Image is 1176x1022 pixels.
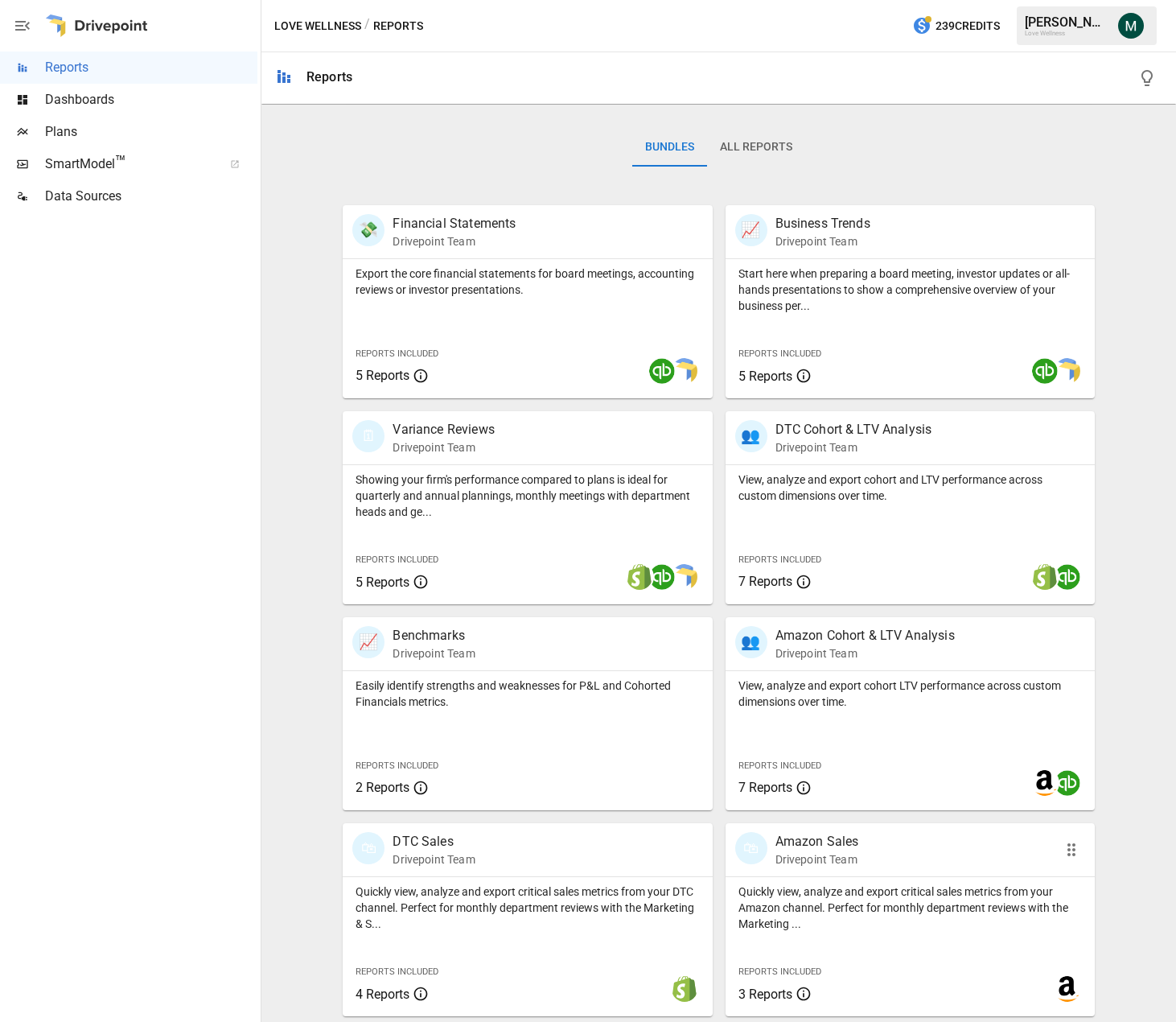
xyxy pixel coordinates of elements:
span: 4 Reports [356,987,409,1002]
div: 👥 [735,626,767,658]
span: 3 Reports [738,987,792,1002]
span: Dashboards [45,90,257,109]
span: 2 Reports [356,780,409,795]
p: Quickly view, analyze and export critical sales metrics from your DTC channel. Perfect for monthl... [356,884,699,932]
p: Quickly view, analyze and export critical sales metrics from your Amazon channel. Perfect for mon... [738,884,1082,932]
span: 7 Reports [738,780,792,795]
p: Easily identify strengths and weaknesses for P&L and Cohorted Financials metrics. [356,678,699,710]
div: Reports [306,69,352,84]
p: Variance Reviews [393,420,494,439]
span: ™ [115,152,126,172]
img: quickbooks [649,564,675,590]
p: Drivepoint Team [393,439,494,455]
p: DTC Sales [393,832,475,851]
p: Amazon Cohort & LTV Analysis [775,626,955,645]
div: 📈 [735,214,767,246]
div: 🛍 [735,832,767,864]
img: amazon [1055,976,1080,1002]
img: smart model [672,564,697,590]
img: quickbooks [1055,770,1080,796]
div: 📈 [352,626,384,658]
p: Financial Statements [393,214,516,233]
div: [PERSON_NAME] [1025,14,1108,30]
span: Data Sources [45,187,257,206]
button: Love Wellness [274,16,361,36]
div: 👥 [735,420,767,452]
p: Drivepoint Team [775,233,870,249]
span: 239 Credits [935,16,1000,36]
img: shopify [627,564,652,590]
p: Drivepoint Team [393,233,516,249]
span: Reports Included [738,966,821,977]
span: Reports Included [356,348,438,359]
span: Reports Included [738,554,821,565]
p: Benchmarks [393,626,475,645]
div: 💸 [352,214,384,246]
img: quickbooks [649,358,675,384]
div: Love Wellness [1025,30,1108,37]
span: Reports Included [738,348,821,359]
img: quickbooks [1055,564,1080,590]
img: shopify [672,976,697,1002]
span: 5 Reports [356,575,409,590]
button: Michael Cormack [1108,3,1153,48]
img: smart model [1055,358,1080,384]
img: quickbooks [1032,358,1058,384]
span: SmartModel [45,155,212,174]
span: Reports Included [738,760,821,771]
button: 239Credits [906,11,1006,41]
p: Start here when preparing a board meeting, investor updates or all-hands presentations to show a ... [738,266,1082,314]
img: shopify [1032,564,1058,590]
p: Drivepoint Team [775,851,859,867]
button: All Reports [707,128,805,167]
span: Reports Included [356,760,438,771]
img: Michael Cormack [1118,13,1144,39]
p: Export the core financial statements for board meetings, accounting reviews or investor presentat... [356,266,699,298]
div: 🗓 [352,420,384,452]
p: Drivepoint Team [393,851,475,867]
span: Plans [45,122,257,142]
div: / [364,16,370,36]
span: Reports Included [356,966,438,977]
span: 7 Reports [738,574,792,589]
p: Drivepoint Team [775,439,932,455]
p: Amazon Sales [775,832,859,851]
img: smart model [672,358,697,384]
p: Showing your firm's performance compared to plans is ideal for quarterly and annual plannings, mo... [356,472,699,520]
p: View, analyze and export cohort LTV performance across custom dimensions over time. [738,678,1082,710]
span: Reports Included [356,554,438,565]
span: 5 Reports [738,369,792,384]
div: 🛍 [352,832,384,864]
p: Business Trends [775,214,870,233]
p: Drivepoint Team [393,645,475,661]
p: Drivepoint Team [775,645,955,661]
button: Bundles [632,128,707,167]
p: View, analyze and export cohort and LTV performance across custom dimensions over time. [738,472,1082,504]
p: DTC Cohort & LTV Analysis [775,420,932,439]
img: amazon [1032,770,1058,796]
span: 5 Reports [356,368,409,383]
span: Reports [45,58,257,77]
